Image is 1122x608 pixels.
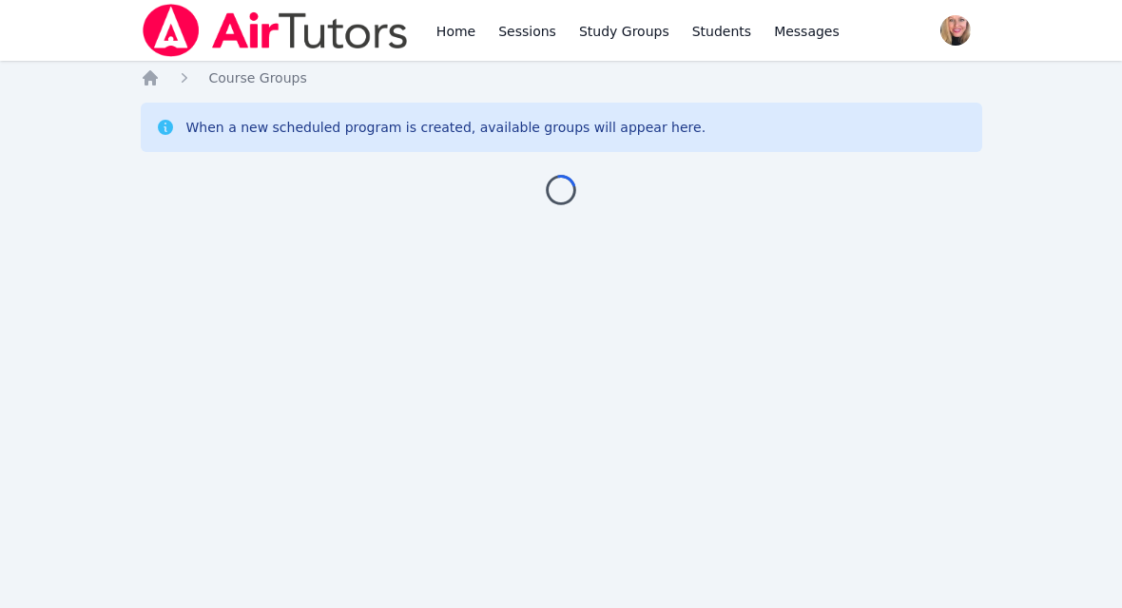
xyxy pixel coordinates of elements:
[209,68,307,87] a: Course Groups
[774,22,840,41] span: Messages
[141,4,410,57] img: Air Tutors
[186,118,706,137] div: When a new scheduled program is created, available groups will appear here.
[209,70,307,85] span: Course Groups
[141,68,982,87] nav: Breadcrumb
